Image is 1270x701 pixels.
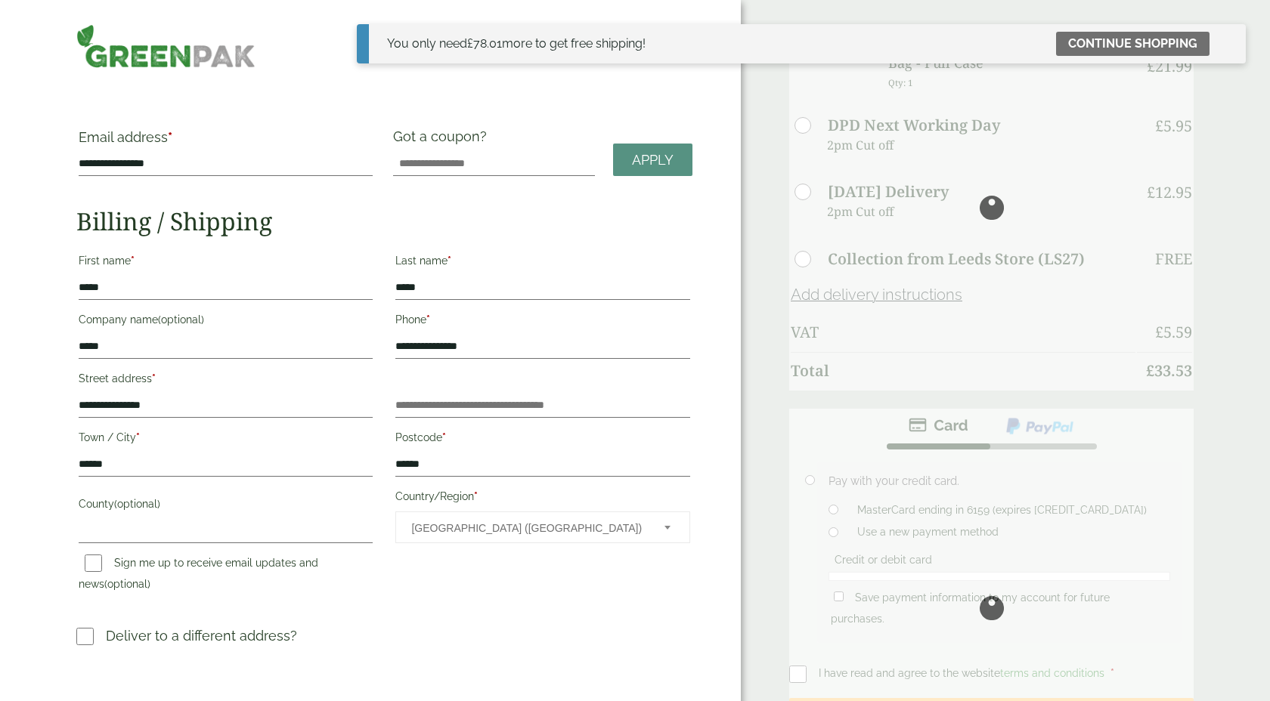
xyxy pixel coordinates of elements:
label: Got a coupon? [393,128,493,152]
label: Country/Region [395,486,690,511]
abbr: required [136,431,140,443]
label: Town / City [79,427,373,452]
div: You only need more to get free shipping! [387,35,646,53]
label: Email address [79,131,373,152]
abbr: required [442,431,446,443]
img: GreenPak Supplies [76,24,256,68]
span: (optional) [114,498,160,510]
label: Company name [79,309,373,335]
abbr: required [152,372,156,384]
span: 78.01 [467,36,502,51]
a: Apply [613,144,692,176]
input: Sign me up to receive email updates and news(optional) [85,554,102,572]
span: United Kingdom (UK) [411,512,644,544]
abbr: required [426,313,430,326]
label: Phone [395,309,690,335]
abbr: required [168,129,172,145]
span: (optional) [158,313,204,326]
a: Continue shopping [1056,32,1210,56]
abbr: required [448,255,451,267]
span: (optional) [104,578,150,590]
abbr: required [474,490,478,502]
label: Last name [395,250,690,276]
label: First name [79,250,373,276]
span: Apply [632,152,674,168]
abbr: required [131,255,135,267]
p: Deliver to a different address? [106,625,297,646]
span: £ [467,36,473,51]
span: Country/Region [395,511,690,543]
h2: Billing / Shipping [76,207,692,236]
label: Sign me up to receive email updates and news [79,557,318,594]
label: County [79,493,373,519]
label: Postcode [395,427,690,452]
label: Street address [79,368,373,394]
